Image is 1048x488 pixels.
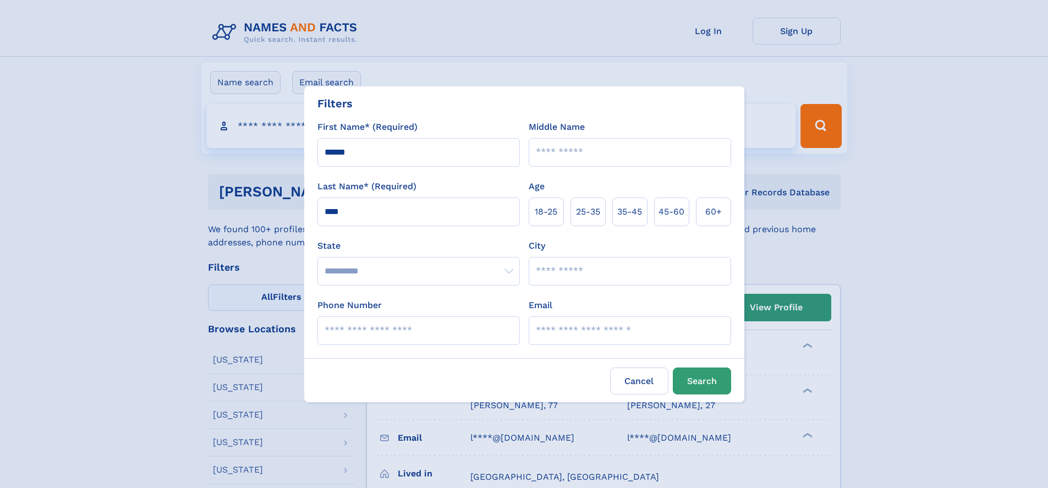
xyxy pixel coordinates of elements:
span: 60+ [705,205,722,218]
label: Last Name* (Required) [317,180,416,193]
button: Search [673,368,731,394]
span: 35‑45 [617,205,642,218]
label: Cancel [610,368,668,394]
label: Middle Name [529,120,585,134]
span: 18‑25 [535,205,557,218]
span: 45‑60 [659,205,684,218]
label: State [317,239,520,253]
label: City [529,239,545,253]
label: Age [529,180,545,193]
label: First Name* (Required) [317,120,418,134]
span: 25‑35 [576,205,600,218]
label: Email [529,299,552,312]
div: Filters [317,95,353,112]
label: Phone Number [317,299,382,312]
